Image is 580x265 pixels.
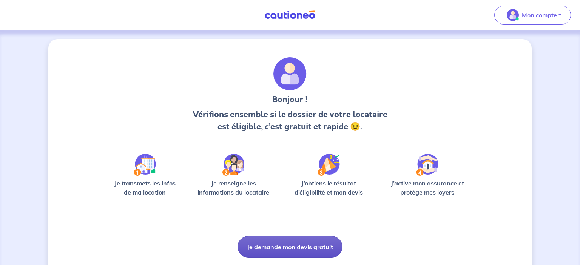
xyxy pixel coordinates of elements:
[262,10,318,20] img: Cautioneo
[286,179,372,197] p: J’obtiens le résultat d’éligibilité et mon devis
[494,6,571,25] button: illu_account_valid_menu.svgMon compte
[318,154,340,176] img: /static/f3e743aab9439237c3e2196e4328bba9/Step-3.svg
[238,236,342,258] button: Je demande mon devis gratuit
[109,179,181,197] p: Je transmets les infos de ma location
[416,154,438,176] img: /static/bfff1cf634d835d9112899e6a3df1a5d/Step-4.svg
[522,11,557,20] p: Mon compte
[190,93,389,106] h3: Bonjour !
[507,9,519,21] img: illu_account_valid_menu.svg
[273,57,307,90] img: archivate
[222,154,244,176] img: /static/c0a346edaed446bb123850d2d04ad552/Step-2.svg
[383,179,471,197] p: J’active mon assurance et protège mes loyers
[190,109,389,133] p: Vérifions ensemble si le dossier de votre locataire est éligible, c’est gratuit et rapide 😉.
[134,154,156,176] img: /static/90a569abe86eec82015bcaae536bd8e6/Step-1.svg
[193,179,274,197] p: Je renseigne les informations du locataire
